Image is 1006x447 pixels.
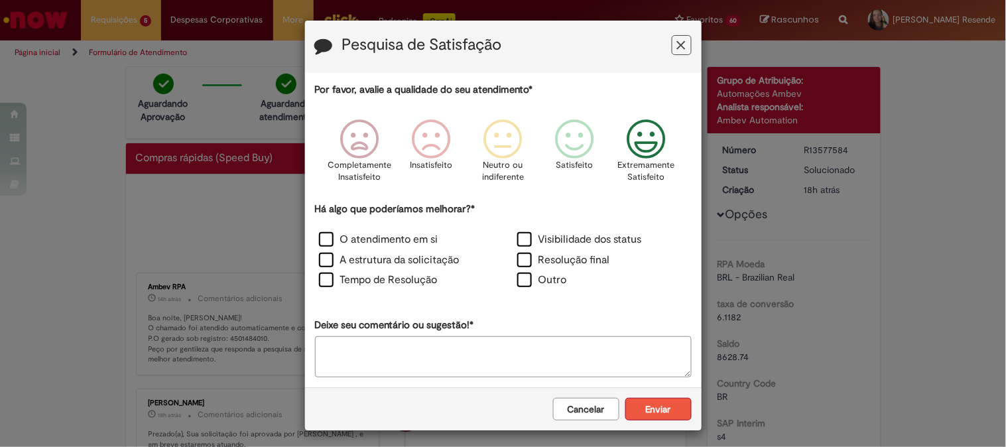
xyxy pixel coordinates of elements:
button: Enviar [625,398,692,420]
button: Cancelar [553,398,619,420]
label: Pesquisa de Satisfação [342,36,502,54]
label: Visibilidade dos status [517,232,642,247]
div: Há algo que poderíamos melhorar?* [315,202,692,292]
div: Satisfeito [541,109,609,200]
p: Insatisfeito [410,159,452,172]
div: Completamente Insatisfeito [326,109,393,200]
p: Satisfeito [556,159,594,172]
label: O atendimento em si [319,232,438,247]
div: Insatisfeito [397,109,465,200]
p: Completamente Insatisfeito [328,159,391,184]
label: Tempo de Resolução [319,273,438,288]
label: Resolução final [517,253,610,268]
div: Extremamente Satisfeito [613,109,680,200]
label: Outro [517,273,567,288]
label: Deixe seu comentário ou sugestão!* [315,318,474,332]
p: Neutro ou indiferente [479,159,527,184]
div: Neutro ou indiferente [469,109,536,200]
p: Extremamente Satisfeito [618,159,675,184]
label: Por favor, avalie a qualidade do seu atendimento* [315,83,533,97]
label: A estrutura da solicitação [319,253,460,268]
